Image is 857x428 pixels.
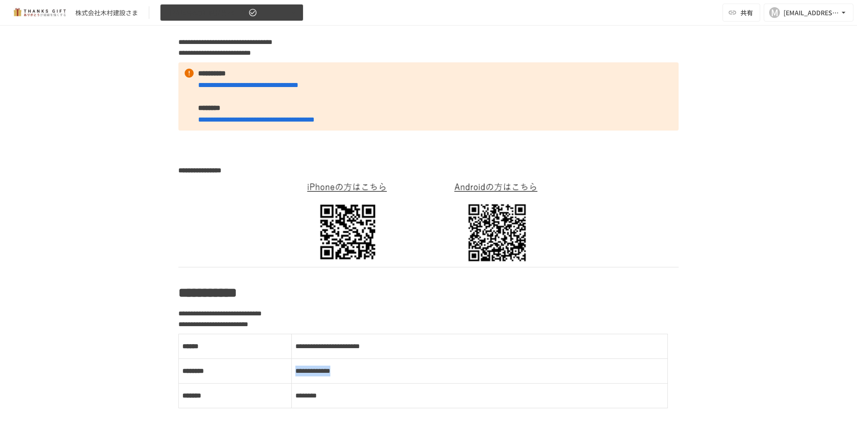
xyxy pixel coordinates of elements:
[166,7,247,18] span: 【2025年8月】納品用ページ
[301,180,556,263] img: yE3MlILuB5yoMJLIvIuruww1FFU0joKMIrHL3wH5nFg
[11,5,68,20] img: mMP1OxWUAhQbsRWCurg7vIHe5HqDpP7qZo7fRoNLXQh
[160,4,303,22] button: 【2025年8月】納品用ページ
[740,8,753,17] span: 共有
[783,7,839,18] div: [EMAIL_ADDRESS][DOMAIN_NAME]
[764,4,853,22] button: M[EMAIL_ADDRESS][DOMAIN_NAME]
[769,7,780,18] div: M
[723,4,760,22] button: 共有
[75,8,138,17] div: 株式会社木村建設さま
